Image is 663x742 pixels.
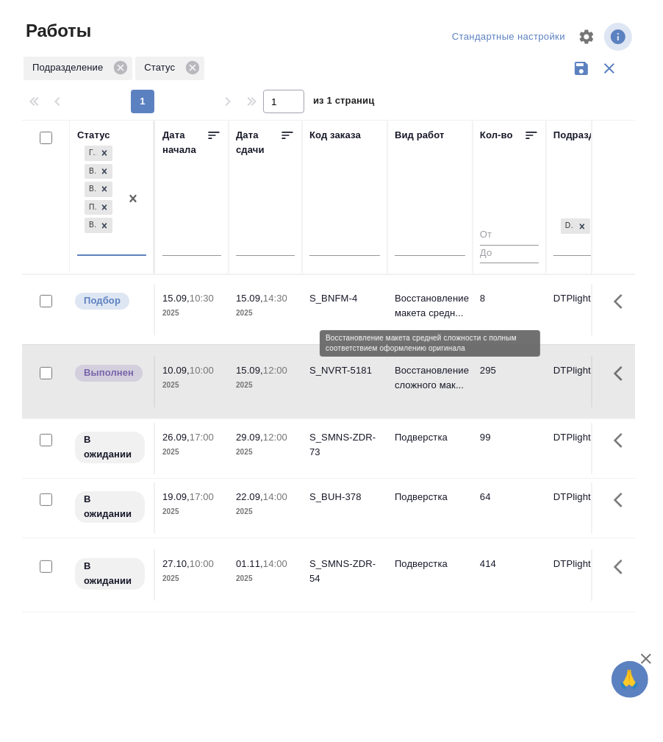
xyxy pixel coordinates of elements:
p: Подбор [84,293,121,308]
div: Готов к работе, В работе, В ожидании, Подбор, Выполнен [83,199,114,217]
button: Здесь прячутся важные кнопки [605,423,640,458]
button: Здесь прячутся важные кнопки [605,356,640,391]
p: 22.09, [236,491,263,502]
p: Восстановление сложного мак... [395,363,465,393]
div: Готов к работе [85,146,96,161]
div: Подбор [85,200,96,215]
p: 14:30 [263,293,287,304]
p: 14:00 [263,491,287,502]
p: 2025 [236,378,295,393]
p: 2025 [162,571,221,586]
p: 2025 [236,504,295,519]
div: Дата начала [162,128,207,157]
p: 15.09, [236,365,263,376]
p: 27.10, [162,558,190,569]
div: Подразделение [553,128,629,143]
td: DTPlight [546,284,631,335]
p: Подразделение [32,60,108,75]
p: 12:00 [263,365,287,376]
p: 2025 [162,445,221,460]
p: 12:00 [263,432,287,443]
p: 2025 [162,378,221,393]
td: DTPlight [546,482,631,534]
p: 2025 [162,504,221,519]
p: Выполнен [84,365,134,380]
td: 99 [473,423,546,474]
div: В работе [85,164,96,179]
div: S_SMNS-ZDR-54 [309,557,380,586]
div: S_SMNS-ZDR-73 [309,430,380,460]
p: 26.09, [162,432,190,443]
button: Здесь прячутся важные кнопки [605,284,640,319]
p: Подверстка [395,490,465,504]
p: 01.11, [236,558,263,569]
div: Статус [135,57,204,80]
span: 🙏 [617,664,642,695]
span: Работы [22,19,91,43]
div: Код заказа [309,128,361,143]
p: 17:00 [190,491,214,502]
button: Здесь прячутся важные кнопки [605,549,640,585]
div: Готов к работе, В работе, В ожидании, Подбор, Выполнен [83,180,114,199]
td: 8 [473,284,546,335]
input: От [480,226,539,245]
p: 19.09, [162,491,190,502]
div: Готов к работе, В работе, В ожидании, Подбор, Выполнен [83,144,114,163]
p: В ожидании [84,559,136,588]
div: Выполнен [85,218,96,233]
div: Готов к работе, В работе, В ожидании, Подбор, Выполнен [83,163,114,181]
td: DTPlight [546,549,631,601]
p: 29.09, [236,432,263,443]
p: 15.09, [162,293,190,304]
p: 2025 [236,445,295,460]
span: из 1 страниц [313,92,375,113]
div: split button [448,26,569,49]
td: 295 [473,356,546,407]
p: В ожидании [84,492,136,521]
p: В ожидании [84,432,136,462]
p: 2025 [162,306,221,321]
div: Исполнитель назначен, приступать к работе пока рано [74,557,146,591]
p: Подверстка [395,557,465,571]
div: Исполнитель назначен, приступать к работе пока рано [74,490,146,524]
div: Готов к работе, В работе, В ожидании, Подбор, Выполнен [83,216,114,235]
p: 10:00 [190,365,214,376]
div: S_BUH-378 [309,490,380,504]
p: Восстановление макета средн... [395,291,465,321]
input: До [480,245,539,263]
span: Посмотреть информацию [604,23,635,51]
p: 10:00 [190,558,214,569]
button: Здесь прячутся важные кнопки [605,482,640,518]
div: S_BNFM-4 [309,291,380,306]
div: Исполнитель завершил работу [74,363,146,383]
div: Можно подбирать исполнителей [74,291,146,311]
td: DTPlight [546,356,631,407]
button: Сбросить фильтры [595,54,623,82]
div: DTPlight [559,217,592,235]
div: Исполнитель назначен, приступать к работе пока рано [74,430,146,465]
p: 2025 [236,306,295,321]
div: Вид работ [395,128,445,143]
button: 🙏 [612,661,648,698]
div: В ожидании [85,182,96,197]
p: Подверстка [395,430,465,445]
td: DTPlight [546,423,631,474]
div: Подразделение [24,57,132,80]
div: Кол-во [480,128,513,143]
button: Сохранить фильтры [567,54,595,82]
div: Статус [77,128,110,143]
div: Дата сдачи [236,128,280,157]
p: 10.09, [162,365,190,376]
td: 414 [473,549,546,601]
p: Статус [144,60,180,75]
p: 2025 [236,571,295,586]
p: 17:00 [190,432,214,443]
p: 10:30 [190,293,214,304]
p: 14:00 [263,558,287,569]
td: 64 [473,482,546,534]
div: DTPlight [561,218,574,234]
div: S_NVRT-5181 [309,363,380,378]
p: 15.09, [236,293,263,304]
